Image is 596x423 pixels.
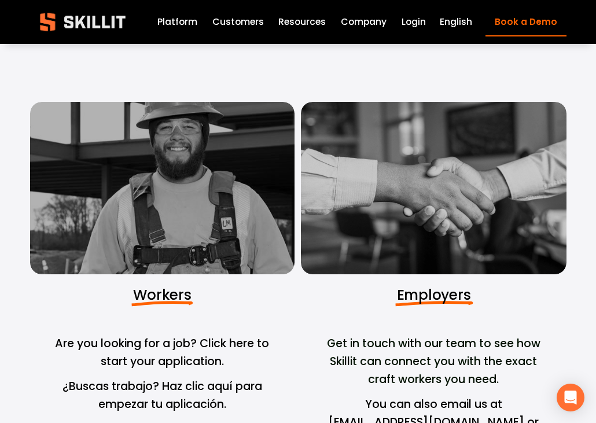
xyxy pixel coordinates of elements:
a: Book a Demo [485,8,566,36]
span: Are you looking for a job? Click here to start your application. [55,336,272,369]
span: Resources [278,15,326,29]
div: language picker [440,14,472,30]
img: Skillit [30,5,135,39]
a: Platform [157,14,197,30]
span: ¿Buscas trabajo? Haz clic aquí para empezar tu aplicación. [62,378,265,412]
span: Employers [397,285,471,305]
span: Get in touch with our team to see how Skillit can connect you with the exact craft workers you need. [327,336,543,387]
span: Workers [133,285,191,305]
div: Open Intercom Messenger [557,384,584,411]
a: Customers [212,14,264,30]
a: Company [341,14,387,30]
span: English [440,15,472,29]
a: folder dropdown [278,14,326,30]
a: Login [402,14,426,30]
